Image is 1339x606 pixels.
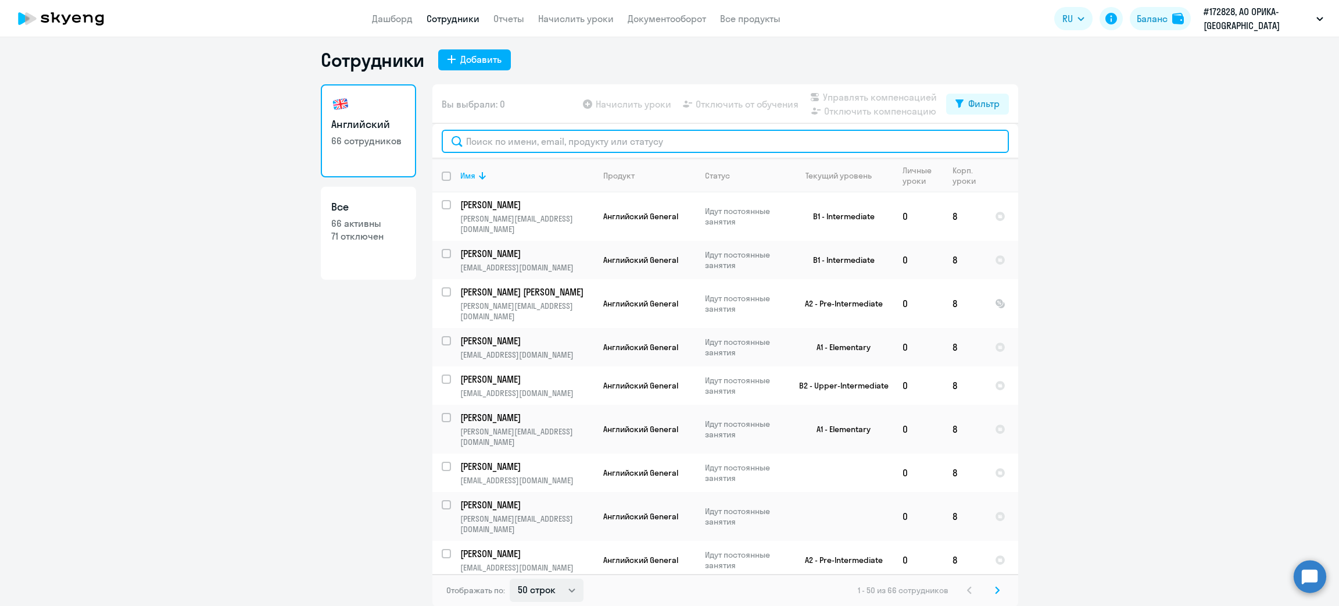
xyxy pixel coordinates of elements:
[953,165,978,186] div: Корп. уроки
[442,130,1009,153] input: Поиск по имени, email, продукту или статусу
[603,555,678,565] span: Английский General
[705,170,730,181] div: Статус
[943,192,986,241] td: 8
[372,13,413,24] a: Дашборд
[603,170,635,181] div: Продукт
[1054,7,1093,30] button: RU
[460,547,593,560] a: [PERSON_NAME]
[460,262,593,273] p: [EMAIL_ADDRESS][DOMAIN_NAME]
[460,350,593,360] p: [EMAIL_ADDRESS][DOMAIN_NAME]
[603,298,678,309] span: Английский General
[1130,7,1191,30] a: Балансbalance
[893,541,943,579] td: 0
[705,419,785,440] p: Идут постоянные занятия
[705,375,785,396] p: Идут постоянные занятия
[460,286,592,298] p: [PERSON_NAME] [PERSON_NAME]
[893,279,943,328] td: 0
[446,585,505,596] span: Отображать по:
[331,134,406,147] p: 66 сотрудников
[946,94,1009,115] button: Фильтр
[321,187,416,280] a: Все66 активны71 отключен
[603,380,678,391] span: Английский General
[943,366,986,405] td: 8
[705,293,785,314] p: Идут постоянные занятия
[460,170,475,181] div: Имя
[460,498,593,511] a: [PERSON_NAME]
[785,541,893,579] td: A2 - Pre-Intermediate
[943,328,986,366] td: 8
[460,198,592,211] p: [PERSON_NAME]
[785,241,893,279] td: B1 - Intermediate
[460,547,592,560] p: [PERSON_NAME]
[460,562,593,573] p: [EMAIL_ADDRESS][DOMAIN_NAME]
[1198,5,1329,33] button: #172828, АО ОРИКА-[GEOGRAPHIC_DATA]
[460,460,592,473] p: [PERSON_NAME]
[705,550,785,571] p: Идут постоянные занятия
[460,411,592,424] p: [PERSON_NAME]
[321,84,416,177] a: Английский66 сотрудников
[720,13,781,24] a: Все продукты
[893,328,943,366] td: 0
[893,241,943,279] td: 0
[943,541,986,579] td: 8
[331,217,406,230] p: 66 активны
[858,585,948,596] span: 1 - 50 из 66 сотрудников
[785,192,893,241] td: B1 - Intermediate
[893,492,943,541] td: 0
[1137,12,1168,26] div: Баланс
[460,52,502,66] div: Добавить
[331,230,406,243] p: 71 отключен
[460,301,593,322] p: [PERSON_NAME][EMAIL_ADDRESS][DOMAIN_NAME]
[460,170,593,181] div: Имя
[603,342,678,352] span: Английский General
[438,49,511,70] button: Добавить
[603,424,678,434] span: Английский General
[943,279,986,328] td: 8
[603,211,678,222] span: Английский General
[460,373,592,386] p: [PERSON_NAME]
[331,117,406,132] h3: Английский
[460,213,593,234] p: [PERSON_NAME][EMAIL_ADDRESS][DOMAIN_NAME]
[460,426,593,447] p: [PERSON_NAME][EMAIL_ADDRESS][DOMAIN_NAME]
[331,95,350,113] img: english
[603,255,678,265] span: Английский General
[442,97,505,111] span: Вы выбрали: 0
[943,492,986,541] td: 8
[943,241,986,279] td: 8
[705,462,785,483] p: Идут постоянные занятия
[943,405,986,454] td: 8
[460,334,592,347] p: [PERSON_NAME]
[493,13,524,24] a: Отчеты
[785,328,893,366] td: A1 - Elementary
[705,249,785,270] p: Идут постоянные занятия
[460,373,593,386] a: [PERSON_NAME]
[903,165,943,186] div: Личные уроки
[1204,5,1312,33] p: #172828, АО ОРИКА-[GEOGRAPHIC_DATA]
[460,388,593,398] p: [EMAIL_ADDRESS][DOMAIN_NAME]
[1062,12,1073,26] span: RU
[321,48,424,72] h1: Сотрудники
[460,247,593,260] a: [PERSON_NAME]
[603,170,695,181] div: Продукт
[460,514,593,534] p: [PERSON_NAME][EMAIL_ADDRESS][DOMAIN_NAME]
[785,279,893,328] td: A2 - Pre-Intermediate
[460,460,593,473] a: [PERSON_NAME]
[705,206,785,227] p: Идут постоянные занятия
[603,511,678,522] span: Английский General
[705,506,785,527] p: Идут постоянные занятия
[1172,13,1184,24] img: balance
[785,366,893,405] td: B2 - Upper-Intermediate
[460,498,592,511] p: [PERSON_NAME]
[460,334,593,347] a: [PERSON_NAME]
[460,286,593,298] a: [PERSON_NAME] [PERSON_NAME]
[893,454,943,492] td: 0
[794,170,893,181] div: Текущий уровень
[628,13,706,24] a: Документооборот
[943,454,986,492] td: 8
[331,199,406,215] h3: Все
[893,366,943,405] td: 0
[805,170,872,181] div: Текущий уровень
[893,192,943,241] td: 0
[460,411,593,424] a: [PERSON_NAME]
[460,475,593,486] p: [EMAIL_ADDRESS][DOMAIN_NAME]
